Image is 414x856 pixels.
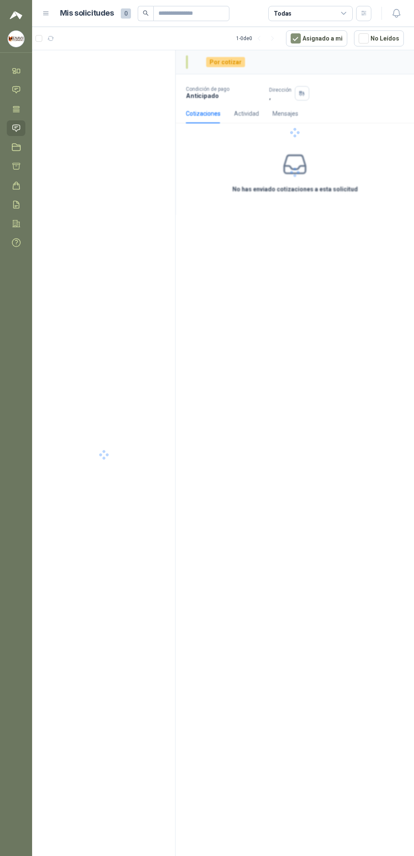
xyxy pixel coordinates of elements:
div: 1 - 0 de 0 [236,32,279,45]
img: Company Logo [8,31,24,47]
button: No Leídos [354,30,404,46]
span: 0 [121,8,131,19]
div: Todas [274,9,291,18]
span: search [143,10,149,16]
h1: Mis solicitudes [60,7,114,19]
img: Logo peakr [10,10,22,20]
button: Asignado a mi [286,30,347,46]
